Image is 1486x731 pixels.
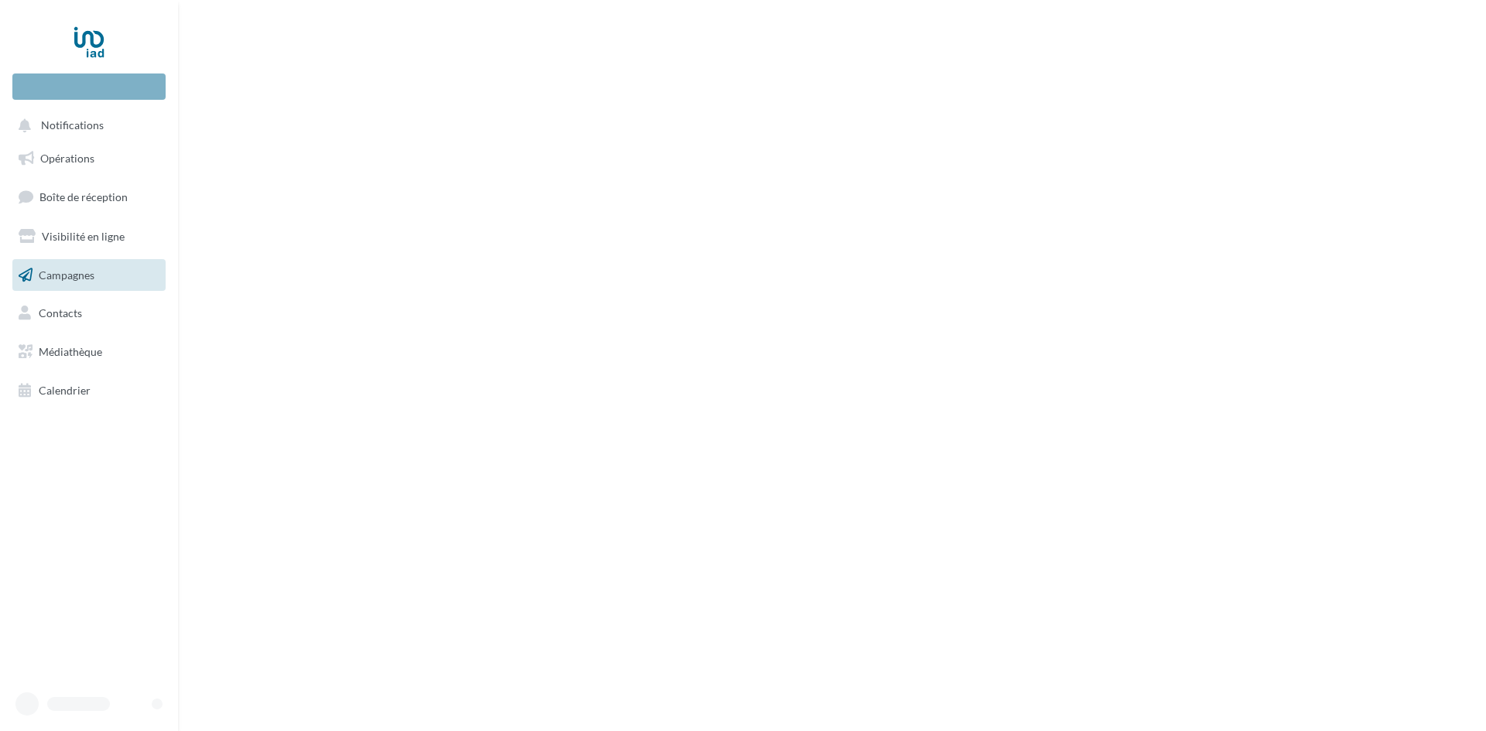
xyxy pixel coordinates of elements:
a: Contacts [9,297,169,330]
span: Médiathèque [39,345,102,358]
span: Opérations [40,152,94,165]
a: Opérations [9,142,169,175]
span: Boîte de réception [39,190,128,203]
div: Nouvelle campagne [12,73,166,100]
span: Campagnes [39,268,94,281]
span: Notifications [41,119,104,132]
a: Calendrier [9,374,169,407]
span: Calendrier [39,384,91,397]
span: Contacts [39,306,82,319]
a: Médiathèque [9,336,169,368]
a: Visibilité en ligne [9,220,169,253]
a: Campagnes [9,259,169,292]
span: Visibilité en ligne [42,230,125,243]
a: Boîte de réception [9,180,169,213]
